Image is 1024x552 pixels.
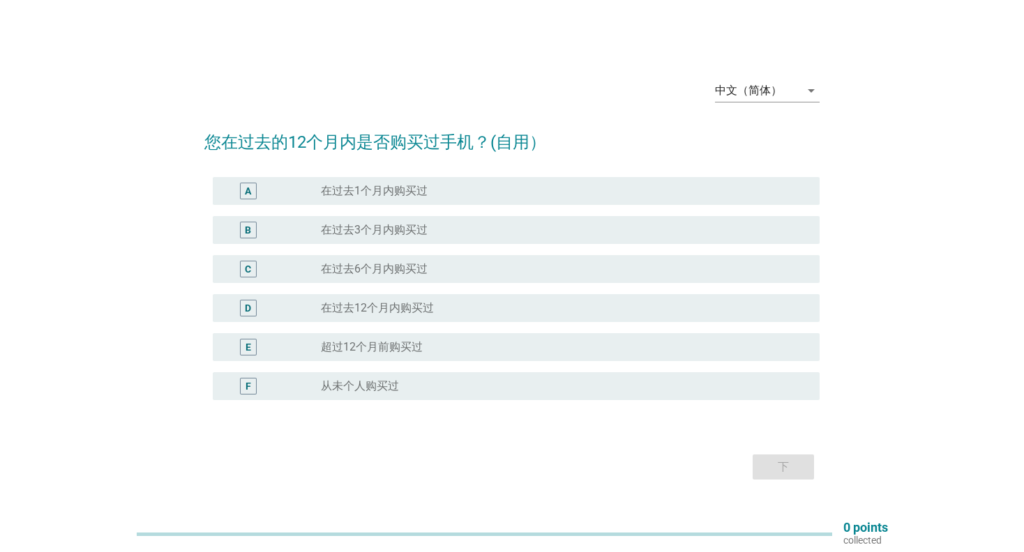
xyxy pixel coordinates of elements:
[321,223,428,237] label: 在过去3个月内购买过
[321,184,428,198] label: 在过去1个月内购买过
[803,82,820,99] i: arrow_drop_down
[246,340,251,355] div: E
[321,340,423,354] label: 超过12个月前购买过
[843,534,888,546] p: collected
[715,84,782,97] div: 中文（简体）
[245,301,251,316] div: D
[246,379,251,394] div: F
[321,301,434,315] label: 在过去12个月内购买过
[321,262,428,276] label: 在过去6个月内购买过
[245,223,251,238] div: B
[843,521,888,534] p: 0 points
[245,262,251,277] div: C
[321,379,399,393] label: 从未个人购买过
[245,184,251,199] div: A
[204,116,820,155] h2: 您在过去的12个月内是否购买过手机？(自用）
